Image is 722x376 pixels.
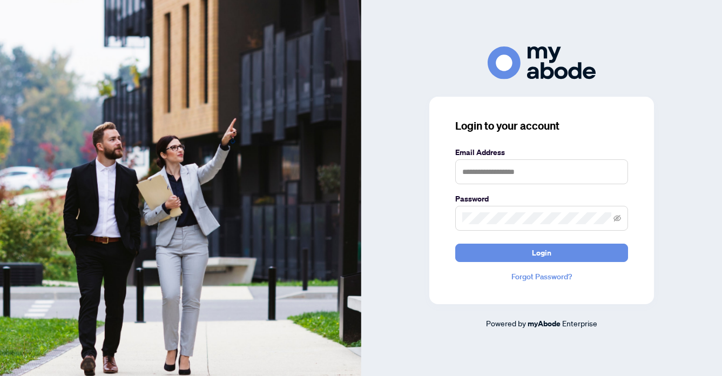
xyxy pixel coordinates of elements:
a: Forgot Password? [455,271,628,283]
label: Email Address [455,146,628,158]
button: Login [455,244,628,262]
span: Login [532,244,551,261]
span: eye-invisible [613,214,621,222]
img: ma-logo [488,46,596,79]
label: Password [455,193,628,205]
span: Enterprise [562,318,597,328]
a: myAbode [528,318,561,330]
h3: Login to your account [455,118,628,133]
span: Powered by [486,318,526,328]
